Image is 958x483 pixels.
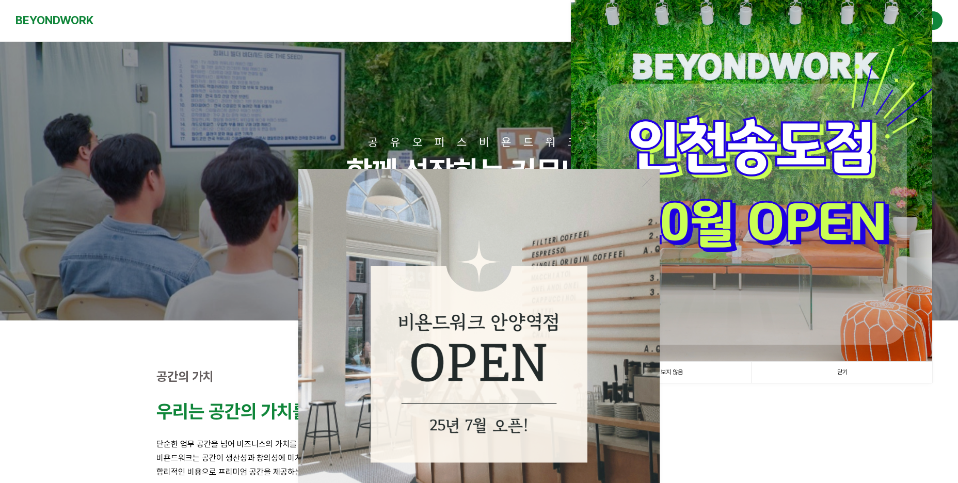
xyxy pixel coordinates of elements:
a: 1일 동안 보지 않음 [571,362,752,383]
p: 비욘드워크는 공간이 생산성과 창의성에 미치는 영향을 잘 알고 있습니다. [156,451,802,465]
strong: 공간의 가치 [156,369,214,384]
strong: 우리는 공간의 가치를 높입니다. [156,400,381,423]
p: 합리적인 비용으로 프리미엄 공간을 제공하는 것이 비욘드워크의 철학입니다. [156,465,802,479]
a: 닫기 [752,362,932,383]
a: BEYONDWORK [15,11,93,30]
p: 단순한 업무 공간을 넘어 비즈니스의 가치를 높이는 영감의 공간을 만듭니다. [156,437,802,451]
